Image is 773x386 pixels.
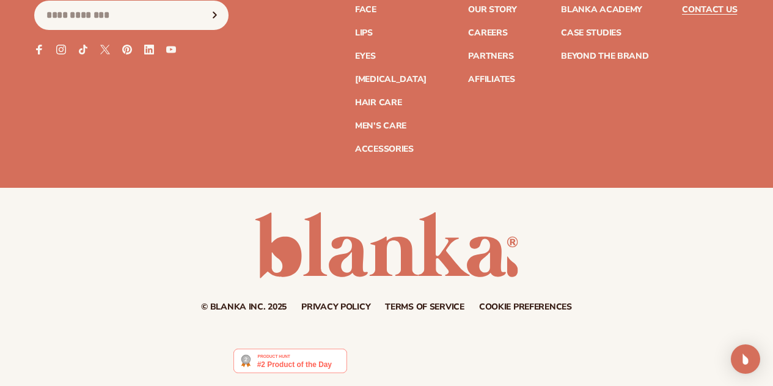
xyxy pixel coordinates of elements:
[201,301,287,313] small: © Blanka Inc. 2025
[561,29,621,37] a: Case Studies
[355,98,401,107] a: Hair Care
[468,75,515,84] a: Affiliates
[479,303,572,311] a: Cookie preferences
[561,6,642,14] a: Blanka Academy
[355,29,373,37] a: Lips
[233,349,346,373] img: Blanka - Start a beauty or cosmetic line in under 5 minutes | Product Hunt
[385,303,464,311] a: Terms of service
[355,145,414,154] a: Accessories
[355,75,427,84] a: [MEDICAL_DATA]
[355,6,376,14] a: Face
[301,303,370,311] a: Privacy policy
[468,52,513,61] a: Partners
[468,6,516,14] a: Our Story
[355,122,406,130] a: Men's Care
[355,52,376,61] a: Eyes
[356,348,540,380] iframe: Customer reviews powered by Trustpilot
[682,6,737,14] a: Contact Us
[731,344,760,374] div: Open Intercom Messenger
[468,29,507,37] a: Careers
[201,1,228,30] button: Subscribe
[561,52,649,61] a: Beyond the brand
